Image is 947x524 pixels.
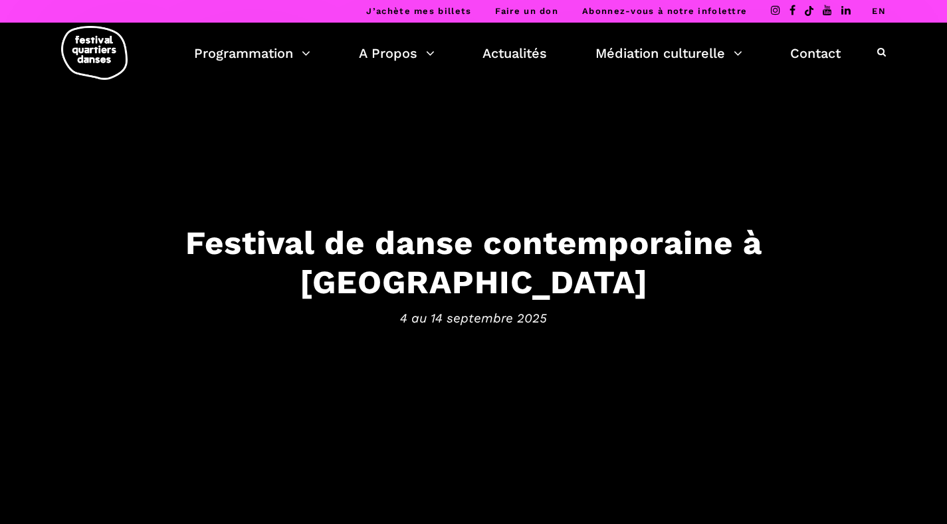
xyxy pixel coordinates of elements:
img: logo-fqd-med [61,26,128,80]
a: Contact [790,42,841,65]
a: Abonnez-vous à notre infolettre [582,6,747,16]
a: Actualités [482,42,547,65]
a: Programmation [194,42,310,65]
span: 4 au 14 septembre 2025 [62,308,886,328]
a: Médiation culturelle [595,42,742,65]
a: A Propos [359,42,435,65]
a: J’achète mes billets [366,6,471,16]
a: Faire un don [495,6,558,16]
h3: Festival de danse contemporaine à [GEOGRAPHIC_DATA] [62,223,886,302]
a: EN [872,6,886,16]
